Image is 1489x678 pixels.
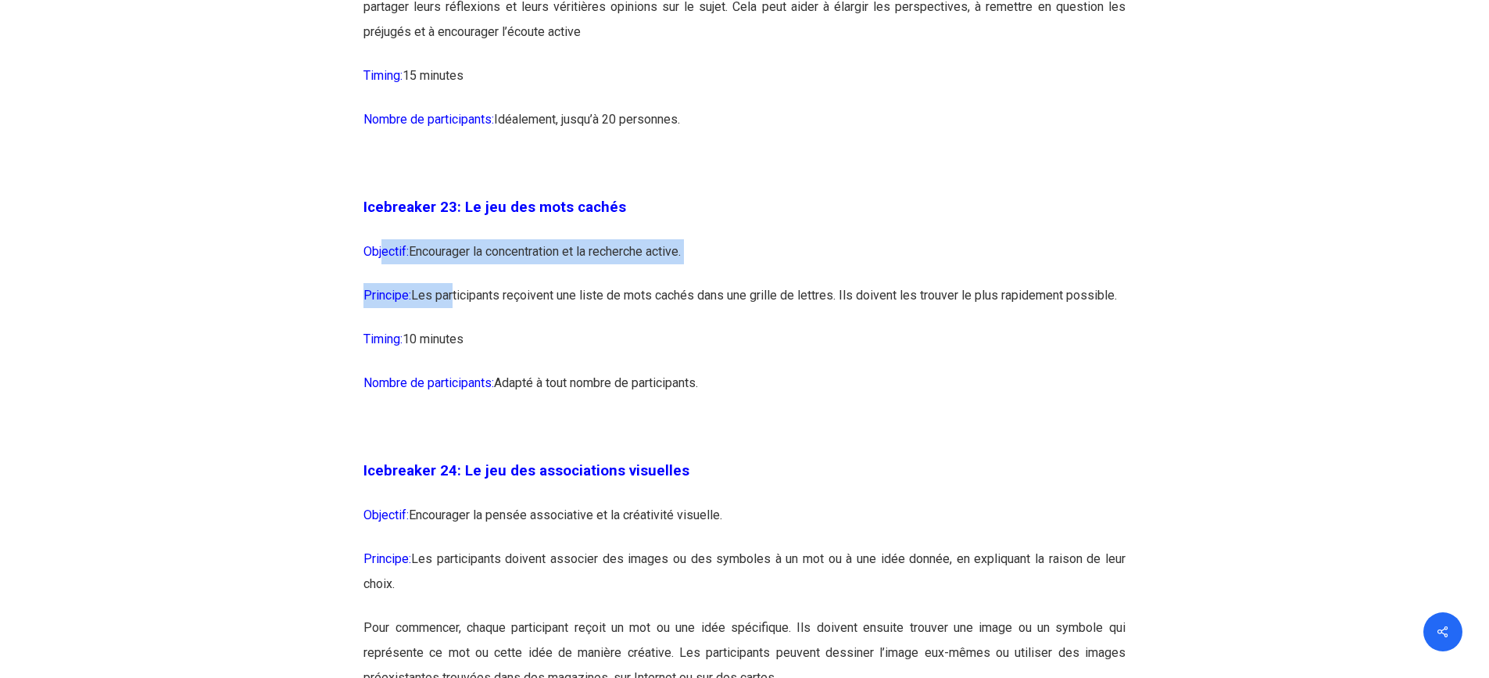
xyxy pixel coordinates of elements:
p: Adapté à tout nombre de participants. [363,371,1126,414]
span: Nombre de participants: [363,112,494,127]
span: Objectif: [363,244,409,259]
span: Timing: [363,332,403,346]
p: Idéalement, jusqu’à 20 personnes. [363,107,1126,151]
p: 15 minutes [363,63,1126,107]
span: Icebreaker 23: Le jeu des mots cachés [363,199,626,216]
p: Les participants reçoivent une liste de mots cachés dans une grille de lettres. Ils doivent les t... [363,283,1126,327]
span: Icebreaker 24: Le jeu des associations visuelles [363,462,689,479]
span: Nombre de participants: [363,375,494,390]
p: Les participants doivent associer des images ou des symboles à un mot ou à une idée donnée, en ex... [363,547,1126,615]
p: Encourager la pensée associative et la créativité visuelle. [363,503,1126,547]
span: Principe: [363,551,411,566]
p: 10 minutes [363,327,1126,371]
span: Principe: [363,288,411,303]
p: Encourager la concentration et la recherche active. [363,239,1126,283]
span: Timing: [363,68,403,83]
span: Objectif: [363,508,409,522]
